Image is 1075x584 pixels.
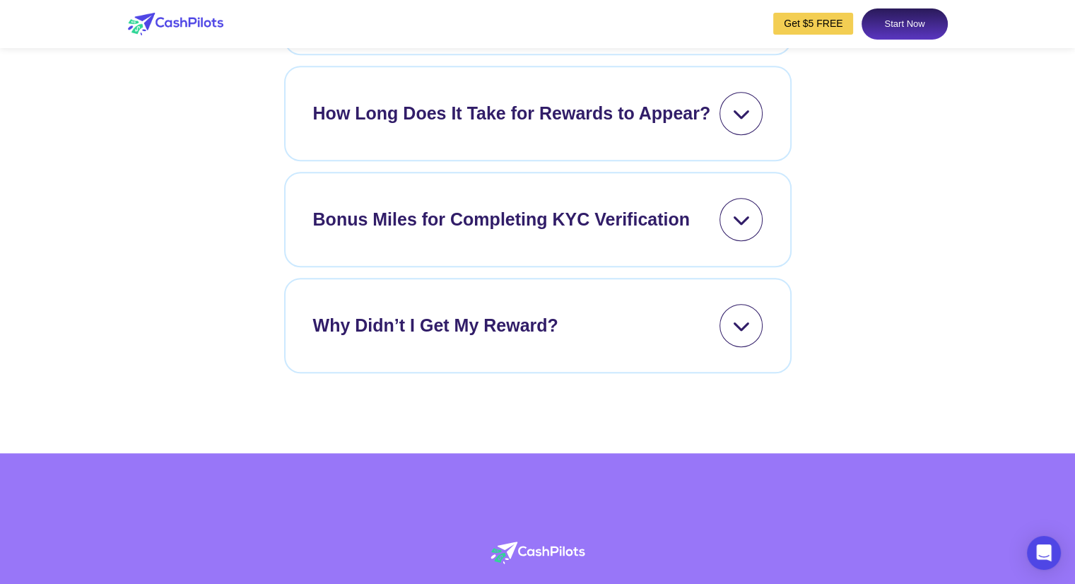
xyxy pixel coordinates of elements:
[773,13,853,35] a: Get $5 FREE
[313,206,690,233] div: Bonus Miles for Completing KYC Verification
[862,8,947,40] a: Start Now
[128,13,223,35] img: logo
[313,313,558,339] div: Why Didn’t I Get My Reward?
[313,100,711,127] div: How Long Does It Take for Rewards to Appear?
[1027,536,1061,570] div: Open Intercom Messenger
